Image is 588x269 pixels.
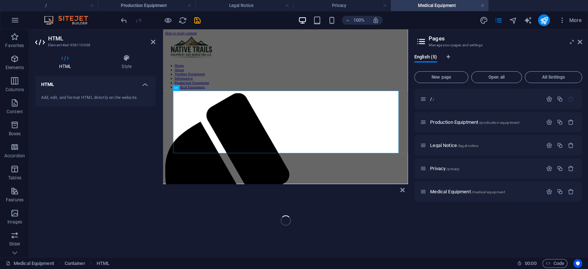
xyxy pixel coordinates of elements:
[342,16,368,25] button: 100%
[35,54,98,70] h4: HTML
[475,75,519,79] span: Open all
[557,189,563,195] div: Duplicate
[293,1,391,10] h4: Privacy
[568,189,574,195] div: Remove
[119,16,128,25] button: undo
[414,53,437,63] span: English (5)
[525,71,582,83] button: All Settings
[65,259,109,268] nav: breadcrumb
[568,142,574,148] div: Remove
[538,14,550,26] button: publish
[557,96,563,102] div: Duplicate
[178,16,187,25] i: Reload page
[429,35,582,42] h2: Pages
[479,121,519,125] span: /production-equiptment
[528,75,579,79] span: All Settings
[546,96,552,102] div: Settings
[120,16,128,25] i: Undo: Change HTML (Ctrl+Z)
[429,42,567,49] h3: Manage your pages and settings
[546,142,552,148] div: Settings
[546,259,564,268] span: Code
[3,3,52,9] a: Skip to main content
[41,95,149,101] div: Add, edit, and format HTML directly on the website.
[479,16,488,25] i: Design (Ctrl+Alt+Y)
[546,119,552,125] div: Settings
[559,17,582,24] span: More
[568,96,574,102] div: The startpage cannot be deleted
[8,175,21,181] p: Tables
[523,16,532,25] button: text_generator
[542,259,567,268] button: Code
[509,16,517,25] button: navigator
[372,17,379,24] i: On resize automatically adjust zoom level to fit chosen device.
[163,16,172,25] button: Click here to leave preview mode and continue editing
[195,1,293,10] h4: Legal Notice
[353,16,365,25] h6: 100%
[557,165,563,172] div: Duplicate
[430,166,459,171] span: Click to open page
[458,144,478,148] span: /legal-notice
[471,71,522,83] button: Open all
[418,75,465,79] span: New page
[391,1,488,10] h4: Medical Equipment
[7,109,23,115] p: Content
[494,16,503,25] button: pages
[414,54,582,68] div: Language Tabs
[433,97,434,101] span: /
[6,87,24,93] p: Columns
[540,16,548,25] i: Publish
[430,189,505,194] span: Medical Equipment
[530,261,531,266] span: :
[65,259,85,268] span: Click to select. Double-click to edit
[42,16,97,25] img: Editor Logo
[193,16,202,25] i: Save (Ctrl+S)
[523,16,532,25] i: AI Writer
[517,259,537,268] h6: Session time
[557,142,563,148] div: Duplicate
[414,71,468,83] button: New page
[6,197,24,203] p: Features
[6,65,24,71] p: Elements
[556,14,585,26] button: More
[4,153,25,159] p: Accordion
[428,97,542,101] div: //
[568,165,574,172] div: Remove
[97,259,109,268] span: Click to select. Double-click to edit
[5,43,24,49] p: Favorites
[7,219,22,225] p: Images
[98,54,155,70] h4: Style
[557,119,563,125] div: Duplicate
[98,1,195,10] h4: Production Equiptment
[446,167,459,171] span: /privacy
[472,190,505,194] span: /medical-equipment
[546,189,552,195] div: Settings
[48,35,155,42] h2: HTML
[546,165,552,172] div: Settings
[193,16,202,25] button: save
[573,259,582,268] button: Usercentrics
[9,131,21,137] p: Boxes
[430,119,519,125] span: Click to open page
[494,16,502,25] i: Pages (Ctrl+Alt+S)
[9,241,21,247] p: Slider
[568,119,574,125] div: Remove
[428,143,542,148] div: Legal Notice/legal-notice
[6,259,54,268] a: Click to cancel selection. Double-click to open Pages
[428,120,542,125] div: Production Equiptment/production-equiptment
[35,76,155,89] h4: HTML
[479,16,488,25] button: design
[430,143,478,148] span: Click to open page
[525,259,536,268] span: 00 00
[428,166,542,171] div: Privacy/privacy
[48,42,141,49] h3: Element #ed-956110038
[509,16,517,25] i: Navigator
[178,16,187,25] button: reload
[428,189,542,194] div: Medical Equipment/medical-equipment
[430,96,434,102] span: Click to open page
